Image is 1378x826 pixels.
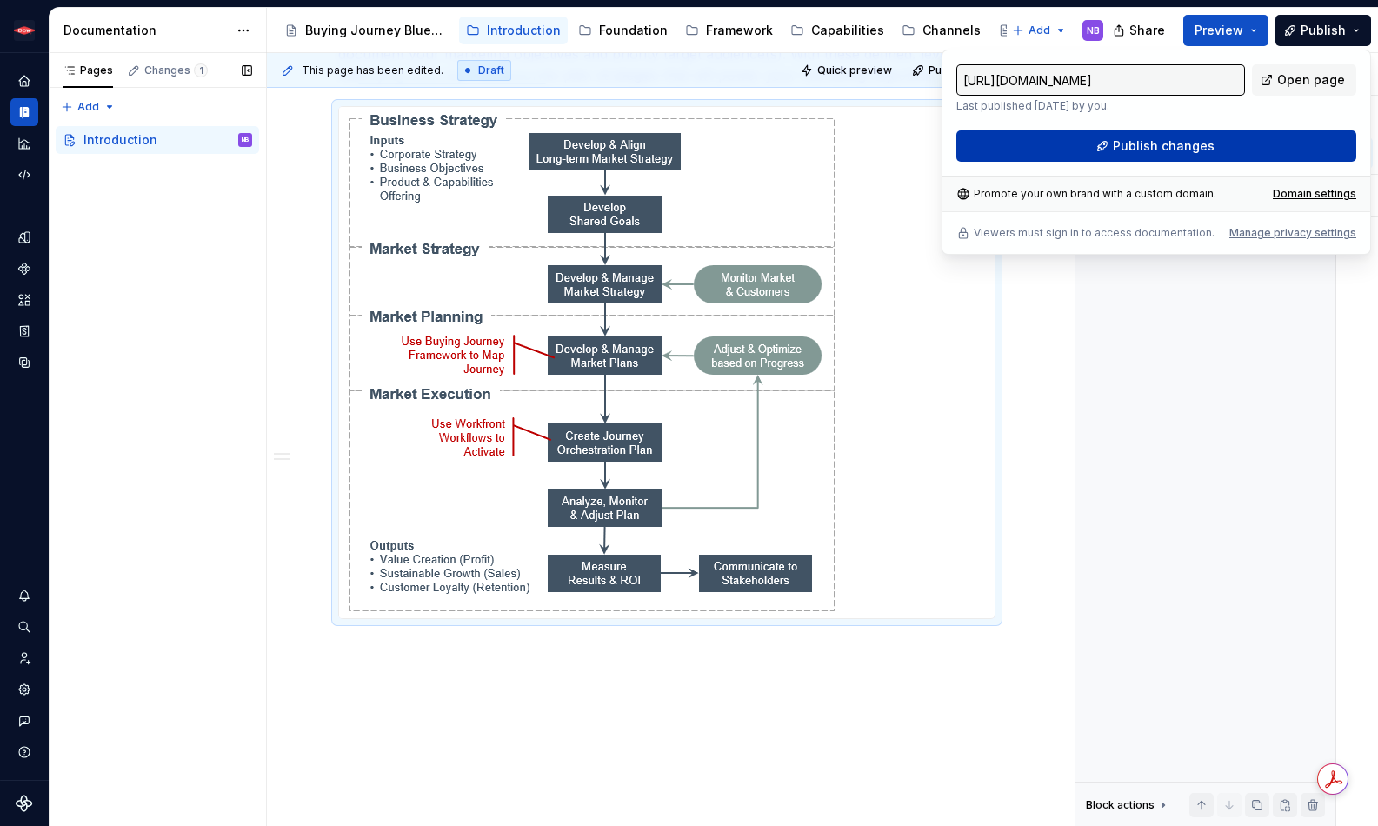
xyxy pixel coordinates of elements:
[956,187,1216,201] div: Promote your own brand with a custom domain.
[956,99,1245,113] p: Last published [DATE] by you.
[305,22,449,39] div: Buying Journey Blueprint
[10,613,38,641] button: Search ⌘K
[63,63,113,77] div: Pages
[302,63,443,77] span: This page has been edited.
[1104,15,1176,46] button: Share
[811,22,884,39] div: Capabilities
[929,63,1013,77] span: Publish changes
[1273,187,1356,201] a: Domain settings
[56,126,259,154] div: Page tree
[242,131,250,149] div: NB
[1183,15,1268,46] button: Preview
[678,17,780,44] a: Framework
[1252,64,1356,96] a: Open page
[907,58,1021,83] button: Publish changes
[1229,226,1356,240] button: Manage privacy settings
[277,13,1003,48] div: Page tree
[1275,15,1371,46] button: Publish
[194,63,208,77] span: 1
[1007,18,1072,43] button: Add
[571,17,675,44] a: Foundation
[10,130,38,157] a: Analytics
[144,63,208,77] div: Changes
[1086,798,1155,812] div: Block actions
[459,17,568,44] a: Introduction
[10,98,38,126] a: Documentation
[339,107,845,618] img: b119c035-6ba9-44d5-aaf0-656d663b39f2.png
[16,795,33,812] svg: Supernova Logo
[10,223,38,251] a: Design tokens
[706,22,773,39] div: Framework
[817,63,892,77] span: Quick preview
[1195,22,1243,39] span: Preview
[10,707,38,735] button: Contact support
[10,67,38,95] a: Home
[956,130,1356,162] button: Publish changes
[10,286,38,314] a: Assets
[56,126,259,154] a: IntroductionNB
[83,131,157,149] div: Introduction
[1129,22,1165,39] span: Share
[63,22,228,39] div: Documentation
[487,22,561,39] div: Introduction
[1113,137,1215,155] span: Publish changes
[991,17,1068,44] a: Library
[56,95,121,119] button: Add
[922,22,981,39] div: Channels
[1029,23,1050,37] span: Add
[10,582,38,610] button: Notifications
[10,676,38,703] a: Settings
[1087,23,1100,37] div: NB
[10,644,38,672] a: Invite team
[10,255,38,283] a: Components
[1301,22,1346,39] span: Publish
[478,63,504,77] span: Draft
[10,161,38,189] a: Code automation
[1086,793,1170,817] div: Block actions
[14,20,35,41] img: ebcb961f-3702-4f4f-81a3-20bbd08d1a2b.png
[599,22,668,39] div: Foundation
[10,349,38,376] a: Data sources
[895,17,988,44] a: Channels
[277,17,456,44] a: Buying Journey Blueprint
[10,317,38,345] a: Storybook stories
[974,226,1215,240] p: Viewers must sign in to access documentation.
[783,17,891,44] a: Capabilities
[1277,71,1345,89] span: Open page
[796,58,900,83] button: Quick preview
[77,100,99,114] span: Add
